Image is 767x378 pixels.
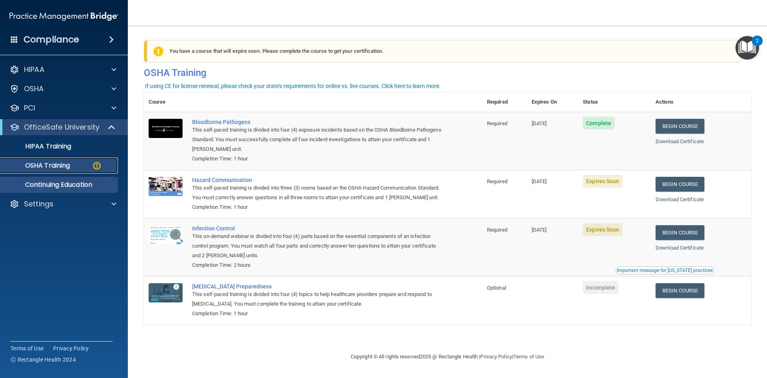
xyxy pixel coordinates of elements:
div: 2 [756,41,759,51]
a: Download Certificate [656,138,704,144]
span: [DATE] [532,178,547,184]
button: Open Resource Center, 2 new notifications [735,36,759,60]
a: Hazard Communication [192,177,442,183]
div: This self-paced training is divided into four (4) exposure incidents based on the OSHA Bloodborne... [192,125,442,154]
a: HIPAA [10,65,116,74]
span: Optional [487,285,506,291]
th: Actions [651,92,751,112]
p: PCI [24,103,35,113]
a: Privacy Policy [53,344,89,352]
a: Infection Control [192,225,442,232]
span: Expires Soon [583,223,622,236]
span: [DATE] [532,227,547,233]
a: Settings [10,199,116,209]
a: OSHA [10,84,116,94]
a: Privacy Policy [480,354,512,360]
img: exclamation-circle-solid-warning.7ed2984d.png [153,46,163,56]
a: Begin Course [656,283,704,298]
div: Completion Time: 1 hour [192,202,442,212]
div: This on-demand webinar is divided into four (4) parts based on the essential components of an inf... [192,232,442,260]
span: Required [487,120,507,126]
button: Read this if you are a dental practitioner in the state of CA [616,266,714,274]
p: OfficeSafe University [24,122,99,132]
img: PMB logo [10,8,118,24]
a: Download Certificate [656,245,704,251]
h4: OSHA Training [144,67,751,78]
a: Download Certificate [656,196,704,202]
th: Required [482,92,527,112]
div: You have a course that will expire soon. Please complete the course to get your certification. [147,40,742,62]
p: OSHA Training [5,162,70,170]
a: Begin Course [656,177,704,192]
iframe: Drift Widget Chat Controller [629,321,757,353]
img: warning-circle.0cc9ac19.png [92,161,102,171]
div: This self-paced training is divided into four (4) topics to help healthcare providers prepare and... [192,290,442,309]
button: If using CE for license renewal, please check your state's requirements for online vs. live cours... [144,82,442,90]
a: PCI [10,103,116,113]
span: [DATE] [532,120,547,126]
div: If using CE for license renewal, please check your state's requirements for online vs. live cours... [145,83,441,89]
span: Required [487,178,507,184]
a: Terms of Use [10,344,44,352]
th: Expires On [527,92,578,112]
h4: Compliance [24,34,79,45]
p: OSHA [24,84,44,94]
span: Ⓒ Rectangle Health 2024 [10,356,76,364]
th: Course [144,92,187,112]
a: [MEDICAL_DATA] Preparedness [192,283,442,290]
div: Copyright © All rights reserved 2025 @ Rectangle Health | | [302,344,593,370]
a: Begin Course [656,225,704,240]
a: Begin Course [656,119,704,134]
th: Status [578,92,651,112]
span: Complete [583,117,614,130]
p: HIPAA Training [5,142,71,150]
a: OfficeSafe University [10,122,116,132]
a: Terms of Use [513,354,544,360]
div: Completion Time: 2 hours [192,260,442,270]
span: Expires Soon [583,175,622,188]
div: Important message for [US_STATE] practices [617,268,713,273]
span: Incomplete [583,281,618,294]
div: Completion Time: 1 hour [192,309,442,318]
span: Required [487,227,507,233]
p: HIPAA [24,65,44,74]
a: Bloodborne Pathogens [192,119,442,125]
div: Completion Time: 1 hour [192,154,442,164]
p: Settings [24,199,54,209]
div: This self-paced training is divided into three (3) rooms based on the OSHA Hazard Communication S... [192,183,442,202]
p: Continuing Education [5,181,114,189]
